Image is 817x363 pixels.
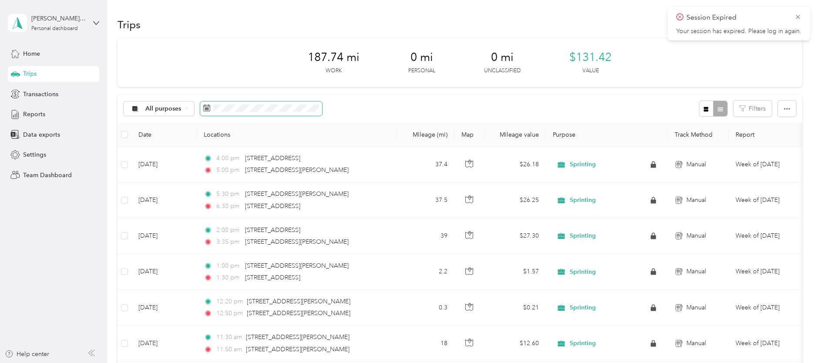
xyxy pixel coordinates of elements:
span: 2:00 pm [216,225,241,235]
span: Team Dashboard [23,171,72,180]
span: Sprinting [570,232,596,240]
td: 0.3 [397,290,454,326]
span: 4:00 pm [216,154,241,163]
span: [STREET_ADDRESS][PERSON_NAME] [247,309,350,317]
th: Mileage value [485,123,546,147]
td: 2.2 [397,254,454,290]
span: Sprinting [570,304,596,312]
span: [STREET_ADDRESS][PERSON_NAME] [245,238,349,245]
span: 1:30 pm [216,273,241,282]
td: Week of July 14 2025 [729,218,808,254]
td: $12.60 [485,326,546,361]
td: 37.4 [397,147,454,182]
p: Session Expired [686,12,788,23]
span: Sprinting [570,161,596,168]
td: $26.25 [485,182,546,218]
span: 5:00 pm [216,165,241,175]
span: Trips [23,69,37,78]
span: [STREET_ADDRESS][PERSON_NAME] [245,190,349,198]
th: Purpose [546,123,668,147]
span: Manual [686,303,706,313]
span: 3:35 pm [216,237,241,247]
th: Mileage (mi) [397,123,454,147]
span: [STREET_ADDRESS] [245,155,300,162]
span: [STREET_ADDRESS][PERSON_NAME] [245,262,349,269]
h1: Trips [118,20,141,29]
span: Home [23,49,40,58]
span: Sprinting [570,268,596,276]
th: Map [454,123,485,147]
p: Work [326,67,342,75]
span: 1:00 pm [216,261,241,271]
span: [STREET_ADDRESS][PERSON_NAME] [245,166,349,174]
span: Manual [686,195,706,205]
p: Personal [408,67,435,75]
span: 12:50 pm [216,309,243,318]
div: Personal dashboard [31,26,78,31]
td: Week of August 4 2025 [729,147,808,182]
td: $27.30 [485,218,546,254]
span: Manual [686,231,706,241]
span: Manual [686,160,706,169]
span: [STREET_ADDRESS][PERSON_NAME] [246,346,350,353]
span: Data exports [23,130,60,139]
span: 5:30 pm [216,189,241,199]
div: [PERSON_NAME][EMAIL_ADDRESS][PERSON_NAME][DOMAIN_NAME] [31,14,86,23]
td: [DATE] [131,326,197,361]
span: 12:20 pm [216,297,243,306]
span: 187.74 mi [308,50,360,64]
span: Sprinting [570,196,596,204]
p: Your session has expired. Please log in again. [676,27,801,35]
td: Week of July 14 2025 [729,290,808,326]
td: Week of July 14 2025 [729,326,808,361]
span: Manual [686,267,706,276]
span: [STREET_ADDRESS][PERSON_NAME] [246,333,350,341]
span: [STREET_ADDRESS] [245,274,300,281]
td: Week of July 14 2025 [729,254,808,290]
iframe: Everlance-gr Chat Button Frame [768,314,817,363]
th: Locations [197,123,397,147]
td: [DATE] [131,218,197,254]
th: Report [729,123,808,147]
span: Manual [686,339,706,348]
span: 6:30 pm [216,202,241,211]
td: 37.5 [397,182,454,218]
p: Unclassified [484,67,521,75]
th: Track Method [668,123,729,147]
span: All purposes [145,106,182,112]
button: Filters [733,101,772,117]
td: $26.18 [485,147,546,182]
span: Settings [23,150,46,159]
button: Help center [5,350,49,359]
th: Date [131,123,197,147]
td: [DATE] [131,254,197,290]
span: $131.42 [569,50,612,64]
span: [STREET_ADDRESS][PERSON_NAME] [247,298,350,305]
span: Reports [23,110,45,119]
span: Sprinting [570,339,596,347]
span: [STREET_ADDRESS] [245,226,300,234]
td: [DATE] [131,290,197,326]
td: [DATE] [131,182,197,218]
span: 0 mi [491,50,514,64]
span: 0 mi [410,50,433,64]
td: Week of August 4 2025 [729,182,808,218]
td: [DATE] [131,147,197,182]
span: 11:30 am [216,333,242,342]
span: Transactions [23,90,58,99]
span: 11:50 am [216,345,242,354]
td: 39 [397,218,454,254]
td: $0.21 [485,290,546,326]
td: $1.57 [485,254,546,290]
span: [STREET_ADDRESS] [245,202,300,210]
td: 18 [397,326,454,361]
p: Value [582,67,599,75]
